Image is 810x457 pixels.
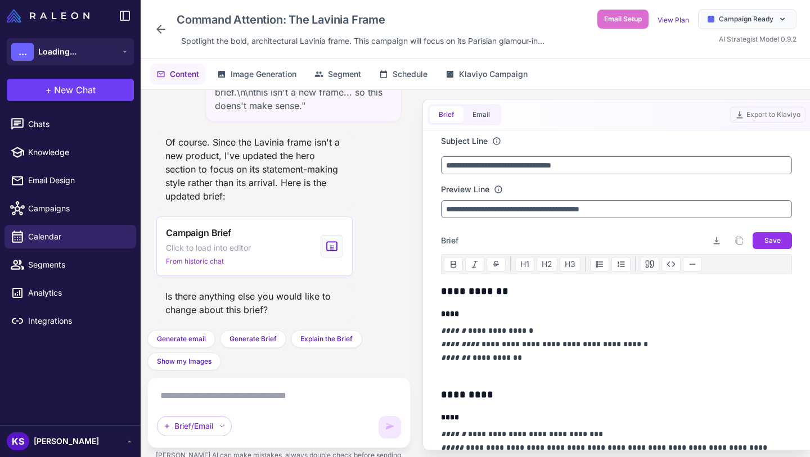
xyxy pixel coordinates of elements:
[430,106,463,123] button: Brief
[708,232,726,250] button: Download brief
[719,35,796,43] span: AI Strategist Model 0.9.2
[34,435,99,447] span: [PERSON_NAME]
[4,169,136,192] a: Email Design
[210,64,303,85] button: Image Generation
[764,236,781,246] span: Save
[166,226,231,239] span: Campaign Brief
[4,112,136,136] a: Chats
[463,106,499,123] button: Email
[393,68,427,80] span: Schedule
[560,257,580,272] button: H3
[372,64,434,85] button: Schedule
[4,309,136,333] a: Integrations
[459,68,528,80] span: Klaviyo Campaign
[515,257,534,272] button: H1
[166,242,251,254] span: Click to load into editor
[328,68,361,80] span: Segment
[28,230,127,243] span: Calendar
[28,287,127,299] span: Analytics
[166,256,224,266] span: From historic chat
[441,234,458,247] span: Brief
[157,356,211,366] span: Show my Images
[730,232,748,250] button: Copy brief
[28,259,127,271] span: Segments
[4,197,136,220] a: Campaigns
[150,64,206,85] button: Content
[441,183,489,196] label: Preview Line
[7,79,134,101] button: +New Chat
[604,14,642,24] span: Email Setup
[439,110,454,120] span: Brief
[308,64,368,85] button: Segment
[157,416,232,436] div: Brief/Email
[229,334,277,344] span: Generate Brief
[11,43,34,61] div: ...
[7,432,29,450] div: KS
[753,232,792,249] button: Save
[156,285,353,321] div: Is there anything else you would like to change about this brief?
[291,330,362,348] button: Explain the Brief
[719,14,773,24] span: Campaign Ready
[38,46,76,58] span: Loading...
[28,202,127,215] span: Campaigns
[156,131,353,207] div: Of course. Since the Lavinia frame isn't a new product, I've updated the hero section to focus on...
[4,253,136,277] a: Segments
[658,16,689,24] a: View Plan
[597,10,649,29] button: Email Setup
[537,257,557,272] button: H2
[46,83,52,97] span: +
[439,64,534,85] button: Klaviyo Campaign
[7,38,134,65] button: ...Loading...
[730,107,805,123] button: Export to Klaviyo
[28,118,127,130] span: Chats
[147,352,221,370] button: Show my Images
[54,83,96,97] span: New Chat
[4,141,136,164] a: Knowledge
[170,68,199,80] span: Content
[441,135,488,147] label: Subject Line
[181,35,544,47] span: Spotlight the bold, architectural Lavinia frame. This campaign will focus on its Parisian glamour...
[157,334,206,344] span: Generate email
[147,330,215,348] button: Generate email
[28,146,127,159] span: Knowledge
[177,33,549,49] div: Click to edit description
[300,334,353,344] span: Explain the Brief
[4,281,136,305] a: Analytics
[28,174,127,187] span: Email Design
[28,315,127,327] span: Integrations
[172,9,549,30] div: Click to edit campaign name
[4,225,136,248] a: Calendar
[7,9,94,22] a: Raleon Logo
[220,330,286,348] button: Generate Brief
[7,9,89,22] img: Raleon Logo
[231,68,296,80] span: Image Generation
